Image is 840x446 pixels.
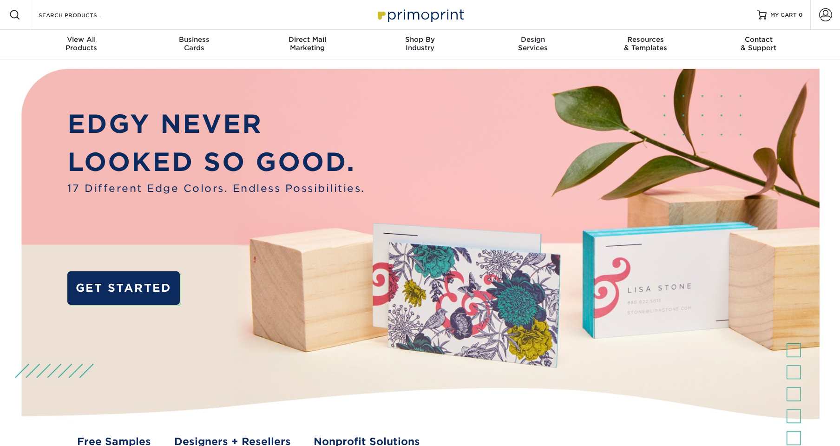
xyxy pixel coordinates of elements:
a: GET STARTED [67,271,180,304]
a: Resources& Templates [589,30,702,59]
div: Industry [364,35,477,52]
span: Resources [589,35,702,44]
div: Products [25,35,138,52]
a: Shop ByIndustry [364,30,477,59]
input: SEARCH PRODUCTS..... [38,9,128,20]
div: Services [476,35,589,52]
img: Primoprint [374,5,466,25]
a: Contact& Support [702,30,815,59]
span: Shop By [364,35,477,44]
span: Design [476,35,589,44]
div: Marketing [251,35,364,52]
span: 0 [799,12,803,18]
span: MY CART [770,11,797,19]
div: & Support [702,35,815,52]
span: Direct Mail [251,35,364,44]
span: Contact [702,35,815,44]
span: 17 Different Edge Colors. Endless Possibilities. [67,181,365,196]
a: DesignServices [476,30,589,59]
span: Business [138,35,251,44]
a: BusinessCards [138,30,251,59]
a: View AllProducts [25,30,138,59]
p: EDGY NEVER [67,105,365,143]
div: & Templates [589,35,702,52]
span: View All [25,35,138,44]
p: LOOKED SO GOOD. [67,143,365,181]
div: Cards [138,35,251,52]
a: Direct MailMarketing [251,30,364,59]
